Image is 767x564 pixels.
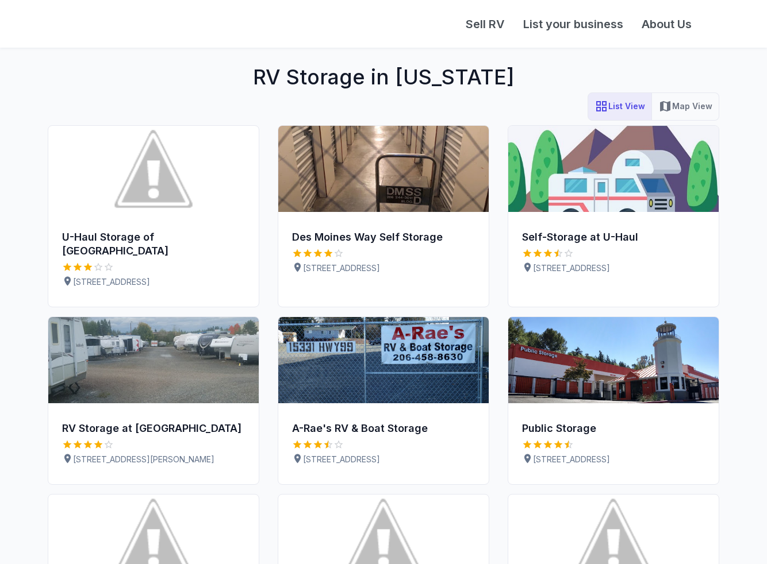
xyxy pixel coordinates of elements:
[48,317,259,403] img: RV Storage at North Creek
[522,230,705,245] div: Self-Storage at U-Haul
[39,48,728,92] h2: RV Storage in [US_STATE]
[278,317,489,403] img: A-Rae's RV & Boat Storage
[508,126,719,212] img: Self-Storage at U-Haul
[588,92,719,121] div: List/Map View Toggle
[508,125,719,308] a: Self-Storage at U-HaulSelf-Storage at U-Haul3.5 Stars[STREET_ADDRESS]
[62,422,245,436] div: RV Storage at [GEOGRAPHIC_DATA]
[508,316,719,485] a: Public StoragePublic Storage4.5 Stars[STREET_ADDRESS]
[62,453,245,466] p: [STREET_ADDRESS][PERSON_NAME]
[457,16,514,33] a: Sell RV
[292,422,475,436] div: A-Rae's RV & Boat Storage
[632,16,701,33] a: About Us
[522,262,705,275] p: [STREET_ADDRESS]
[48,125,259,308] a: U-Haul Storage of West SeattleU-Haul Storage of [GEOGRAPHIC_DATA]3 Stars[STREET_ADDRESS]
[48,126,259,212] img: U-Haul Storage of West Seattle
[278,126,489,212] img: Des Moines Way Self Storage
[522,422,705,436] div: Public Storage
[508,317,719,403] img: Public Storage
[62,230,245,259] div: U-Haul Storage of [GEOGRAPHIC_DATA]
[48,316,259,485] a: RV Storage at North CreekRV Storage at [GEOGRAPHIC_DATA]4 Stars[STREET_ADDRESS][PERSON_NAME]
[588,92,652,121] button: list
[278,316,489,485] a: A-Rae's RV & Boat StorageA-Rae's RV & Boat Storage3.5 Stars[STREET_ADDRESS]
[292,453,475,466] p: [STREET_ADDRESS]
[651,92,719,121] button: map
[292,230,475,245] div: Des Moines Way Self Storage
[522,453,705,466] p: [STREET_ADDRESS]
[514,16,632,33] a: List your business
[292,262,475,275] p: [STREET_ADDRESS]
[62,276,245,288] p: [STREET_ADDRESS]
[278,125,489,308] a: Des Moines Way Self StorageDes Moines Way Self Storage4 Stars[STREET_ADDRESS]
